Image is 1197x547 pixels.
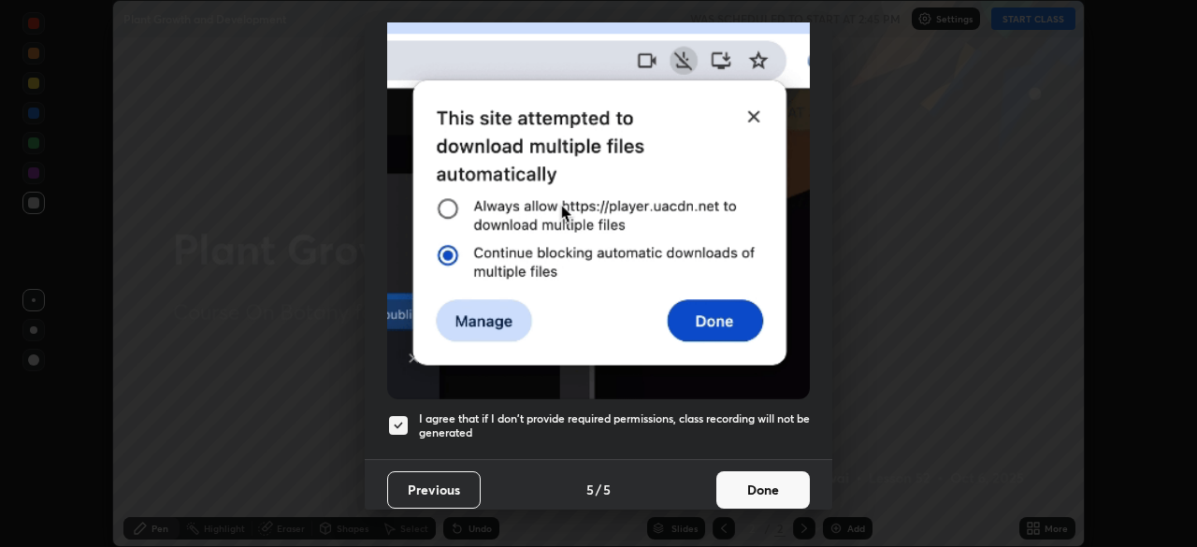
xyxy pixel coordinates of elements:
h5: I agree that if I don't provide required permissions, class recording will not be generated [419,411,810,440]
button: Previous [387,471,481,509]
h4: 5 [586,480,594,499]
button: Done [716,471,810,509]
h4: 5 [603,480,611,499]
h4: / [596,480,601,499]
